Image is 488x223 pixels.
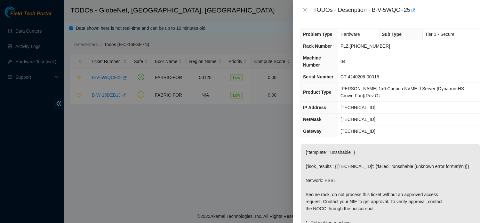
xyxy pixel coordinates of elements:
span: Hardware [340,32,360,37]
span: [TECHNICAL_ID] [340,129,375,134]
span: [TECHNICAL_ID] [340,105,375,110]
span: Serial Number [303,74,333,79]
span: Problem Type [303,32,332,37]
span: [PERSON_NAME] 1x6-Caribou NVME-J Server {Dynatron-HS Crown-Fan}{Rev O} [340,86,464,98]
div: TODOs - Description - B-V-5WQCF25 [313,5,480,15]
span: Machine Number [303,55,321,68]
span: close [302,8,308,13]
span: CT-4240206-00015 [340,74,379,79]
span: Gateway [303,129,322,134]
span: Sub Type [382,32,402,37]
span: IP Address [303,105,326,110]
span: NetMask [303,117,322,122]
span: Product Type [303,90,331,95]
span: 04 [340,59,346,64]
span: Tier 1 - Secure [425,32,454,37]
span: [TECHNICAL_ID] [340,117,375,122]
span: Rack Number [303,44,332,49]
button: Close [300,7,309,13]
span: FLZ.[PHONE_NUMBER] [340,44,390,49]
